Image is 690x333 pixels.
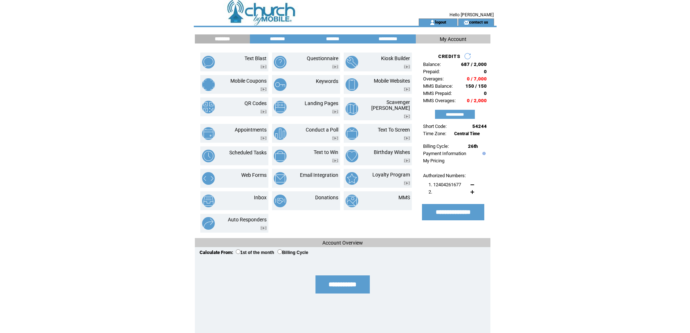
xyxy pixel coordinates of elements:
[423,131,446,136] span: Time Zone:
[332,110,338,114] img: video.png
[307,55,338,61] a: Questionnaire
[449,12,494,17] span: Hello [PERSON_NAME]
[202,217,215,230] img: auto-responders.png
[469,20,488,24] a: contact us
[438,54,460,59] span: CREDITS
[346,172,358,185] img: loyalty-program.png
[260,136,267,140] img: video.png
[346,127,358,140] img: text-to-screen.png
[346,150,358,162] img: birthday-wishes.png
[274,195,287,207] img: donations.png
[346,103,358,115] img: scavenger-hunt.png
[306,127,338,133] a: Conduct a Poll
[423,173,466,178] span: Authorized Numbers:
[230,78,267,84] a: Mobile Coupons
[423,83,453,89] span: MMS Balance:
[423,76,444,82] span: Overages:
[274,78,287,91] img: keywords.png
[274,172,287,185] img: email-integration.png
[423,98,456,103] span: MMS Overages:
[228,217,267,222] a: Auto Responders
[315,195,338,200] a: Donations
[260,87,267,91] img: video.png
[332,159,338,163] img: video.png
[465,83,487,89] span: 150 / 150
[404,181,410,185] img: video.png
[236,249,241,254] input: 1st of the month
[277,249,282,254] input: Billing Cycle
[229,150,267,155] a: Scheduled Tasks
[346,195,358,207] img: mms.png
[300,172,338,178] a: Email Integration
[484,91,487,96] span: 0
[202,78,215,91] img: mobile-coupons.png
[260,110,267,114] img: video.png
[404,115,410,118] img: video.png
[260,226,267,230] img: video.png
[200,250,233,255] span: Calculate From:
[254,195,267,200] a: Inbox
[274,127,287,140] img: conduct-a-poll.png
[423,151,466,156] a: Payment Information
[378,127,410,133] a: Text To Screen
[423,124,447,129] span: Short Code:
[404,87,410,91] img: video.png
[435,20,446,24] a: logout
[371,99,410,111] a: Scavenger [PERSON_NAME]
[430,20,435,25] img: account_icon.gif
[372,172,410,178] a: Loyalty Program
[202,101,215,113] img: qr-codes.png
[428,182,461,187] span: 1. 12404261677
[468,143,478,149] span: 26th
[236,250,274,255] label: 1st of the month
[423,158,444,163] a: My Pricing
[374,149,410,155] a: Birthday Wishes
[202,127,215,140] img: appointments.png
[464,20,469,25] img: contact_us_icon.gif
[260,65,267,69] img: video.png
[202,56,215,68] img: text-blast.png
[277,250,308,255] label: Billing Cycle
[454,131,480,136] span: Central Time
[423,143,449,149] span: Billing Cycle:
[404,65,410,69] img: video.png
[244,100,267,106] a: QR Codes
[274,101,287,113] img: landing-pages.png
[440,36,467,42] span: My Account
[481,152,486,155] img: help.gif
[322,240,363,246] span: Account Overview
[305,100,338,106] a: Landing Pages
[484,69,487,74] span: 0
[332,136,338,140] img: video.png
[202,172,215,185] img: web-forms.png
[241,172,267,178] a: Web Forms
[428,189,432,195] span: 2.
[235,127,267,133] a: Appointments
[346,78,358,91] img: mobile-websites.png
[423,69,440,74] span: Prepaid:
[316,78,338,84] a: Keywords
[244,55,267,61] a: Text Blast
[202,195,215,207] img: inbox.png
[461,62,487,67] span: 687 / 2,000
[472,124,487,129] span: 54244
[346,56,358,68] img: kiosk-builder.png
[467,98,487,103] span: 0 / 2,000
[404,136,410,140] img: video.png
[423,91,452,96] span: MMS Prepaid:
[314,149,338,155] a: Text to Win
[467,76,487,82] span: 0 / 7,000
[374,78,410,84] a: Mobile Websites
[423,62,441,67] span: Balance:
[274,56,287,68] img: questionnaire.png
[404,159,410,163] img: video.png
[398,195,410,200] a: MMS
[202,150,215,162] img: scheduled-tasks.png
[332,65,338,69] img: video.png
[274,150,287,162] img: text-to-win.png
[381,55,410,61] a: Kiosk Builder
